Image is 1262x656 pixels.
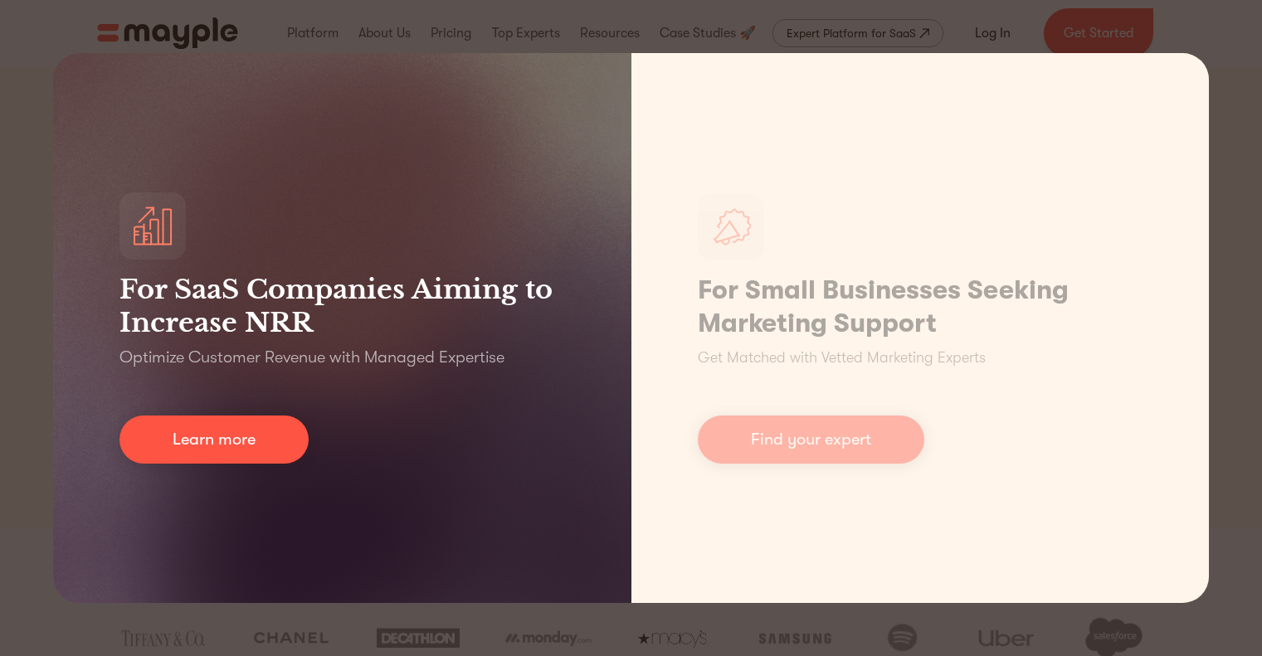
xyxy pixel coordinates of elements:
p: Get Matched with Vetted Marketing Experts [698,347,986,369]
h3: For SaaS Companies Aiming to Increase NRR [119,273,565,339]
p: Optimize Customer Revenue with Managed Expertise [119,346,504,369]
a: Learn more [119,415,309,464]
a: Find your expert [698,415,924,464]
h1: For Small Businesses Seeking Marketing Support [698,274,1143,340]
